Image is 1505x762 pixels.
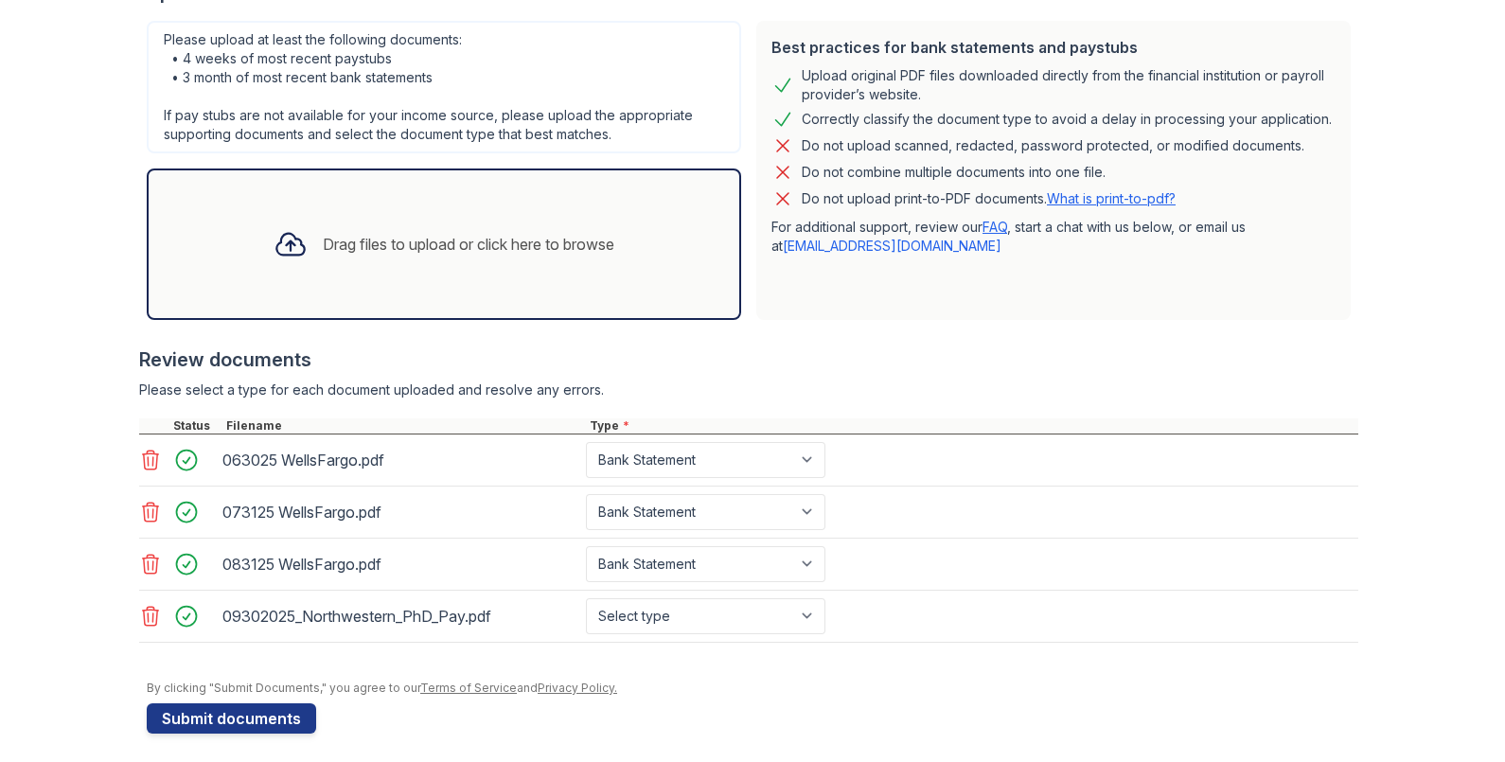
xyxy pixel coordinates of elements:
[222,497,578,527] div: 073125 WellsFargo.pdf
[538,681,617,695] a: Privacy Policy.
[802,189,1176,208] p: Do not upload print-to-PDF documents.
[147,681,1358,696] div: By clicking "Submit Documents," you agree to our and
[222,418,586,434] div: Filename
[586,418,1358,434] div: Type
[802,66,1336,104] div: Upload original PDF files downloaded directly from the financial institution or payroll provider’...
[169,418,222,434] div: Status
[783,238,1001,254] a: [EMAIL_ADDRESS][DOMAIN_NAME]
[1047,190,1176,206] a: What is print-to-pdf?
[802,108,1332,131] div: Correctly classify the document type to avoid a delay in processing your application.
[222,549,578,579] div: 083125 WellsFargo.pdf
[147,703,316,734] button: Submit documents
[139,381,1358,399] div: Please select a type for each document uploaded and resolve any errors.
[771,36,1336,59] div: Best practices for bank statements and paystubs
[802,134,1304,157] div: Do not upload scanned, redacted, password protected, or modified documents.
[139,346,1358,373] div: Review documents
[802,161,1106,184] div: Do not combine multiple documents into one file.
[771,218,1336,256] p: For additional support, review our , start a chat with us below, or email us at
[222,445,578,475] div: 063025 WellsFargo.pdf
[147,21,741,153] div: Please upload at least the following documents: • 4 weeks of most recent paystubs • 3 month of mo...
[420,681,517,695] a: Terms of Service
[983,219,1007,235] a: FAQ
[323,233,614,256] div: Drag files to upload or click here to browse
[222,601,578,631] div: 09302025_Northwestern_PhD_Pay.pdf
